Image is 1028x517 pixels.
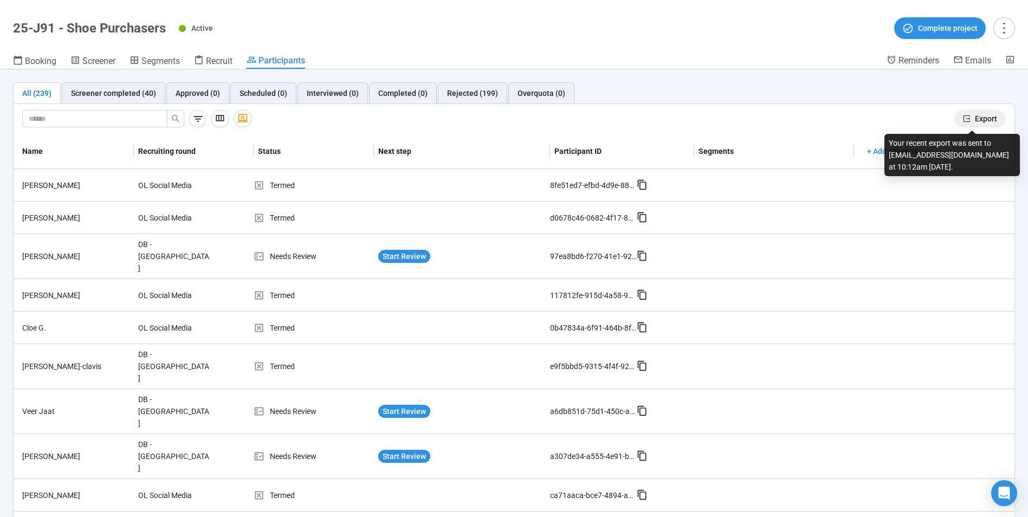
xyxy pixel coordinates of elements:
span: Start Review [383,250,426,262]
div: [PERSON_NAME]-clavis [18,360,134,372]
th: Status [254,134,374,169]
div: Termed [254,212,374,224]
div: Cloe G. [18,322,134,334]
span: Emails [965,55,991,66]
th: Recruiting round [134,134,254,169]
div: Termed [254,360,374,372]
div: ca71aaca-bce7-4894-aabd-c9039fde66a9 [550,489,637,501]
a: Screener [70,55,115,69]
span: search [171,114,180,123]
div: Approved (0) [176,87,220,99]
span: Segments [141,56,180,66]
div: DB - [GEOGRAPHIC_DATA] [134,434,215,479]
span: export [963,115,971,122]
div: Veer Jaat [18,405,134,417]
div: DB - [GEOGRAPHIC_DATA] [134,344,215,389]
div: Termed [254,289,374,301]
div: Termed [254,489,374,501]
span: Booking [25,56,56,66]
span: Complete project [918,22,978,34]
th: Segments [694,134,855,169]
div: Scheduled (0) [240,87,287,99]
button: Complete project [894,17,986,39]
div: OL Social Media [134,175,215,196]
div: Overquota (0) [518,87,565,99]
div: Screener completed (40) [71,87,156,99]
span: Participants [258,55,305,66]
span: + Add columns [867,145,917,157]
div: [PERSON_NAME] [18,489,134,501]
div: OL Social Media [134,285,215,306]
div: 117812fe-915d-4a58-90e6-28f3f900a593 [550,289,637,301]
div: [PERSON_NAME] [18,179,134,191]
button: + Add columns [858,143,926,160]
div: e9f5bbd5-9315-4f4f-92e1-756bd2e6b1e9 [550,360,637,372]
a: Recruit [194,55,232,69]
h1: 25-J91 - Shoe Purchasers [13,21,166,36]
a: Participants [247,55,305,69]
div: Termed [254,179,374,191]
button: more [993,17,1015,39]
a: Booking [13,55,56,69]
div: Completed (0) [378,87,428,99]
div: 0b47834a-6f91-464b-8fb5-dcdb2896fa75 [550,322,637,334]
th: Name [14,134,134,169]
div: Open Intercom Messenger [991,480,1017,506]
div: DB - [GEOGRAPHIC_DATA] [134,389,215,434]
div: [PERSON_NAME] [18,212,134,224]
span: Recruit [206,56,232,66]
div: Needs Review [254,450,374,462]
div: DB - [GEOGRAPHIC_DATA] [134,234,215,279]
div: Needs Review [254,250,374,262]
div: [PERSON_NAME] [18,250,134,262]
div: OL Social Media [134,208,215,228]
span: Reminders [898,55,939,66]
span: Export [975,113,997,125]
a: Emails [953,55,991,68]
span: Active [191,24,213,33]
span: more [997,21,1011,35]
div: Interviewed (0) [307,87,359,99]
div: d0678c46-0682-4f17-846b-159832f8a2cb [550,212,637,224]
div: a6db851d-75d1-450c-af9c-3202b9c0409e [550,405,637,417]
div: OL Social Media [134,485,215,506]
a: Segments [130,55,180,69]
button: Start Review [378,250,430,263]
div: Your recent export was sent to [EMAIL_ADDRESS][DOMAIN_NAME] at 10:12am [DATE]. [884,134,1020,176]
div: a307de34-a555-4e91-b9f2-6bca9cfcd268 [550,450,637,462]
span: Screener [82,56,115,66]
div: Termed [254,322,374,334]
span: Start Review [383,450,426,462]
div: 8fe51ed7-efbd-4d9e-887b-16989840ecc4 [550,179,637,191]
button: Start Review [378,450,430,463]
button: Start Review [378,405,430,418]
div: [PERSON_NAME] [18,289,134,301]
th: Participant ID [550,134,694,169]
a: Reminders [887,55,939,68]
div: 97ea8bd6-f270-41e1-9222-727df90d71fd [550,250,637,262]
div: Rejected (199) [447,87,498,99]
div: OL Social Media [134,318,215,338]
div: Needs Review [254,405,374,417]
div: [PERSON_NAME] [18,450,134,462]
span: Start Review [383,405,426,417]
div: All (239) [22,87,51,99]
button: search [167,110,184,127]
button: exportExport [954,110,1006,127]
th: Next step [374,134,550,169]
